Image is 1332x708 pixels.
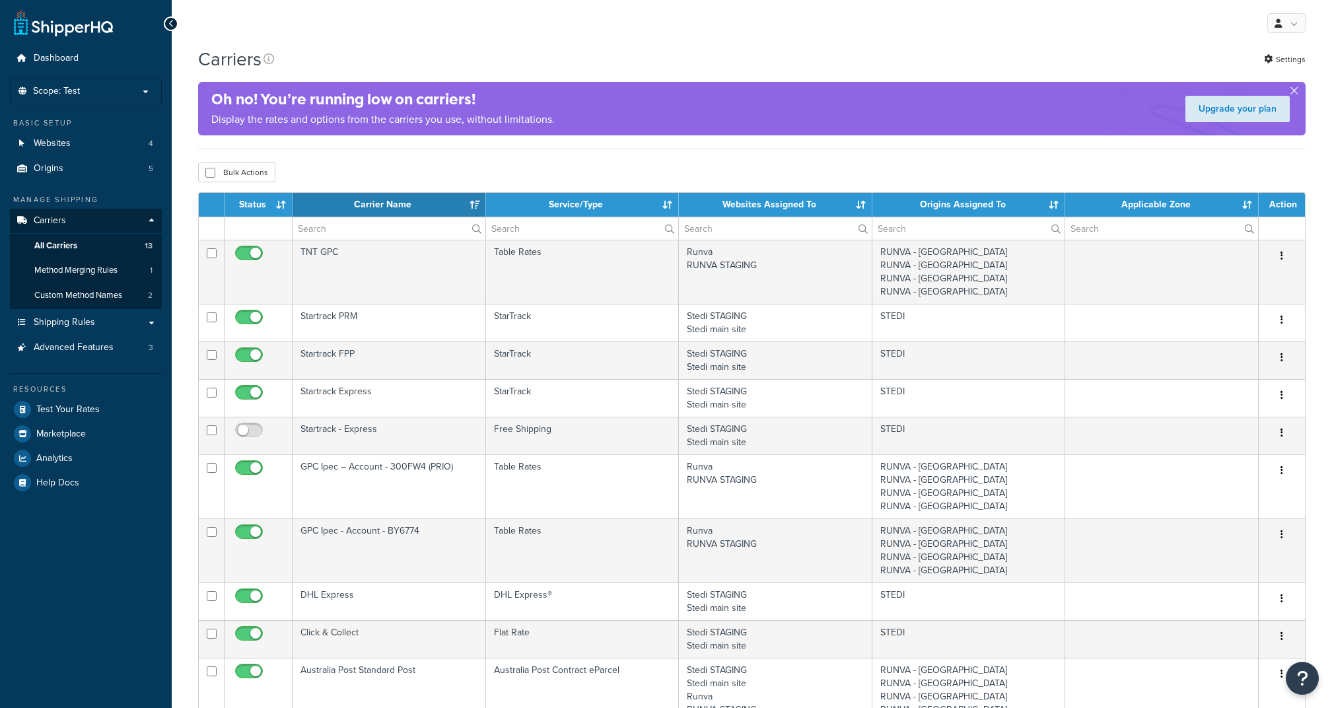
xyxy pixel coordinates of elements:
td: Startrack Express [293,379,486,417]
th: Websites Assigned To: activate to sort column ascending [679,193,872,217]
td: STEDI [872,379,1066,417]
td: STEDI [872,341,1066,379]
a: Custom Method Names 2 [10,283,162,308]
td: TNT GPC [293,240,486,304]
td: STEDI [872,583,1066,620]
td: Stedi STAGING Stedi main site [679,341,872,379]
td: Runva RUNVA STAGING [679,454,872,518]
span: All Carriers [34,240,77,252]
input: Search [293,217,485,240]
a: Method Merging Rules 1 [10,258,162,283]
td: StarTrack [486,304,680,341]
a: Origins 5 [10,157,162,181]
th: Carrier Name: activate to sort column ascending [293,193,486,217]
span: 5 [149,163,153,174]
td: Startrack FPP [293,341,486,379]
a: All Carriers 13 [10,234,162,258]
td: RUNVA - [GEOGRAPHIC_DATA] RUNVA - [GEOGRAPHIC_DATA] RUNVA - [GEOGRAPHIC_DATA] RUNVA - [GEOGRAPHIC... [872,518,1066,583]
td: StarTrack [486,379,680,417]
h1: Carriers [198,46,262,72]
td: STEDI [872,620,1066,658]
span: Marketplace [36,429,86,440]
a: Carriers [10,209,162,233]
td: Stedi STAGING Stedi main site [679,583,872,620]
span: Websites [34,138,71,149]
td: Runva RUNVA STAGING [679,518,872,583]
td: Stedi STAGING Stedi main site [679,417,872,454]
td: STEDI [872,417,1066,454]
span: Scope: Test [33,86,80,97]
a: Test Your Rates [10,398,162,421]
th: Origins Assigned To: activate to sort column ascending [872,193,1066,217]
input: Search [872,217,1065,240]
td: Table Rates [486,454,680,518]
span: Method Merging Rules [34,265,118,276]
input: Search [1065,217,1258,240]
span: 4 [149,138,153,149]
span: Dashboard [34,53,79,64]
span: Analytics [36,453,73,464]
th: Service/Type: activate to sort column ascending [486,193,680,217]
p: Display the rates and options from the carriers you use, without limitations. [211,110,555,129]
span: 13 [145,240,153,252]
td: Startrack PRM [293,304,486,341]
td: Stedi STAGING Stedi main site [679,379,872,417]
span: 3 [149,342,153,353]
td: Click & Collect [293,620,486,658]
td: Table Rates [486,240,680,304]
span: Test Your Rates [36,404,100,415]
li: Method Merging Rules [10,258,162,283]
td: Stedi STAGING Stedi main site [679,304,872,341]
span: 1 [150,265,153,276]
a: ShipperHQ Home [14,10,113,36]
th: Action [1259,193,1305,217]
div: Manage Shipping [10,194,162,205]
span: Advanced Features [34,342,114,353]
th: Applicable Zone: activate to sort column ascending [1065,193,1259,217]
input: Search [486,217,679,240]
td: StarTrack [486,341,680,379]
span: Help Docs [36,478,79,489]
li: All Carriers [10,234,162,258]
a: Upgrade your plan [1185,96,1290,122]
a: Settings [1264,50,1306,69]
button: Bulk Actions [198,162,275,182]
li: Advanced Features [10,336,162,360]
td: DHL Express [293,583,486,620]
li: Carriers [10,209,162,309]
td: Flat Rate [486,620,680,658]
input: Search [679,217,872,240]
button: Open Resource Center [1286,662,1319,695]
span: Carriers [34,215,66,227]
div: Basic Setup [10,118,162,129]
td: RUNVA - [GEOGRAPHIC_DATA] RUNVA - [GEOGRAPHIC_DATA] RUNVA - [GEOGRAPHIC_DATA] RUNVA - [GEOGRAPHIC... [872,240,1066,304]
a: Websites 4 [10,131,162,156]
td: Stedi STAGING Stedi main site [679,620,872,658]
h4: Oh no! You’re running low on carriers! [211,88,555,110]
td: Runva RUNVA STAGING [679,240,872,304]
td: STEDI [872,304,1066,341]
td: GPC Ipec – Account - 300FW4 (PRIO) [293,454,486,518]
td: Table Rates [486,518,680,583]
span: Shipping Rules [34,317,95,328]
a: Analytics [10,446,162,470]
th: Status: activate to sort column ascending [225,193,293,217]
a: Advanced Features 3 [10,336,162,360]
td: GPC Ipec - Account - BY6774 [293,518,486,583]
a: Help Docs [10,471,162,495]
td: DHL Express® [486,583,680,620]
a: Shipping Rules [10,310,162,335]
span: Custom Method Names [34,290,122,301]
td: RUNVA - [GEOGRAPHIC_DATA] RUNVA - [GEOGRAPHIC_DATA] RUNVA - [GEOGRAPHIC_DATA] RUNVA - [GEOGRAPHIC... [872,454,1066,518]
li: Custom Method Names [10,283,162,308]
a: Marketplace [10,422,162,446]
a: Dashboard [10,46,162,71]
li: Websites [10,131,162,156]
span: 2 [148,290,153,301]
